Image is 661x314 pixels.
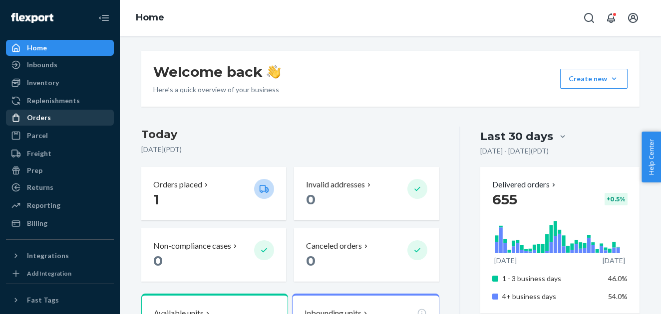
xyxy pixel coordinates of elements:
button: Invalid addresses 0 [294,167,439,220]
a: Returns [6,179,114,195]
a: Reporting [6,197,114,213]
a: Parcel [6,128,114,144]
p: [DATE] - [DATE] ( PDT ) [480,146,549,156]
p: 4+ business days [502,292,601,302]
div: Billing [27,218,47,228]
ol: breadcrumbs [128,3,172,32]
button: Create new [560,69,628,89]
div: Last 30 days [480,129,553,144]
div: Reporting [27,200,60,210]
p: [DATE] ( PDT ) [141,145,439,155]
button: Open notifications [601,8,621,28]
button: Integrations [6,248,114,264]
div: Home [27,43,47,53]
span: 0 [306,252,316,269]
button: Help Center [642,132,661,182]
button: Delivered orders [492,179,558,190]
button: Canceled orders 0 [294,228,439,282]
p: 1 - 3 business days [502,274,601,284]
a: Billing [6,215,114,231]
h3: Today [141,127,439,143]
span: 655 [492,191,517,208]
p: Canceled orders [306,240,362,252]
div: Prep [27,165,42,175]
p: Orders placed [153,179,202,190]
div: Parcel [27,131,48,141]
span: 54.0% [608,292,628,301]
a: Freight [6,146,114,161]
button: Close Navigation [94,8,114,28]
button: Fast Tags [6,292,114,308]
button: Non-compliance cases 0 [141,228,286,282]
div: Fast Tags [27,295,59,305]
h1: Welcome back [153,63,281,81]
a: Add Integration [6,268,114,280]
button: Open Search Box [579,8,599,28]
div: Integrations [27,251,69,261]
p: [DATE] [494,256,517,266]
p: Here’s a quick overview of your business [153,85,281,95]
span: 46.0% [608,274,628,283]
span: 1 [153,191,159,208]
a: Inventory [6,75,114,91]
div: Orders [27,113,51,123]
button: Orders placed 1 [141,167,286,220]
img: hand-wave emoji [267,65,281,79]
p: Invalid addresses [306,179,365,190]
div: Replenishments [27,96,80,106]
a: Home [6,40,114,56]
img: Flexport logo [11,13,53,23]
p: [DATE] [603,256,625,266]
p: Non-compliance cases [153,240,231,252]
button: Open account menu [623,8,643,28]
a: Prep [6,162,114,178]
a: Inbounds [6,57,114,73]
div: + 0.5 % [605,193,628,205]
span: 0 [153,252,163,269]
div: Returns [27,182,53,192]
a: Replenishments [6,93,114,109]
a: Home [136,12,164,23]
span: 0 [306,191,316,208]
a: Orders [6,110,114,126]
div: Inbounds [27,60,57,70]
div: Inventory [27,78,59,88]
div: Add Integration [27,269,71,278]
div: Freight [27,149,51,158]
